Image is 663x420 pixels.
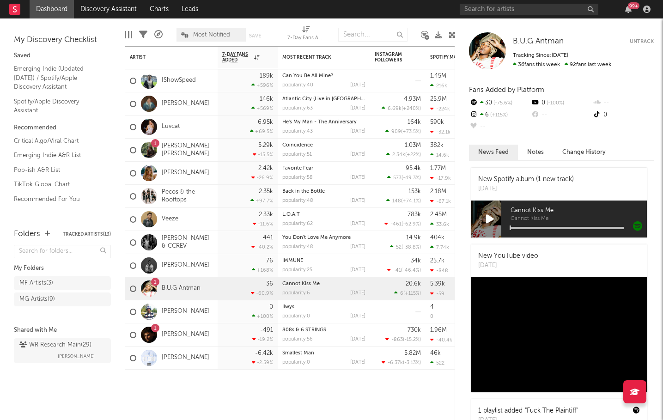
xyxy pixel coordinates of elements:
div: Artist [130,55,199,60]
button: Change History [553,145,615,160]
div: 5.82M [404,350,421,356]
div: Shared with Me [14,325,111,336]
div: popularity: 51 [282,152,312,157]
div: -60.9 % [251,290,273,296]
span: -62.9 % [403,222,420,227]
div: 5.39k [430,281,445,287]
div: [DATE] [350,83,365,88]
span: 148 [392,199,401,204]
div: +69.5 % [250,128,273,134]
span: +240 % [403,106,420,111]
span: B.U.G Antman [513,37,564,45]
div: Recommended [14,122,111,134]
span: 6.69k [388,106,401,111]
div: 33.6k [430,221,449,227]
a: B.U.G Antman [162,285,201,292]
div: 76 [266,258,273,264]
div: Smallest Man [282,351,365,356]
div: [DATE] [350,337,365,342]
button: 99+ [625,6,632,13]
div: popularity: 48 [282,198,313,203]
span: -38.8 % [403,245,420,250]
a: [PERSON_NAME] [162,308,209,316]
div: +569 % [251,105,273,111]
span: 36 fans this week [513,62,560,67]
div: ( ) [382,105,421,111]
div: 2.45M [430,212,447,218]
div: -67.1k [430,198,451,204]
span: Most Notified [193,32,230,38]
div: -- [469,121,530,133]
div: 164k [408,119,421,125]
div: 2.42k [258,165,273,171]
a: [PERSON_NAME] [162,169,209,177]
div: 5.29k [258,142,273,148]
div: ( ) [384,221,421,227]
div: -19.2 % [252,336,273,342]
div: 590k [430,119,444,125]
div: 0 [430,314,433,319]
div: popularity: 63 [282,106,313,111]
div: [DATE] [350,198,365,203]
a: Ilwys [282,304,294,310]
span: -46.4 % [402,268,420,273]
div: popularity: 48 [282,244,313,250]
div: 441 [263,235,273,241]
div: [DATE] [350,175,365,180]
div: -- [592,97,654,109]
div: 808s & 6 STRINGS [282,328,365,333]
div: 99 + [628,2,639,9]
a: [PERSON_NAME] [162,331,209,339]
div: [DATE] [478,184,574,194]
input: Search for artists [460,4,598,15]
div: New YouTube video [478,251,538,261]
a: [PERSON_NAME] [162,354,209,362]
div: You Don't Love Me Anymore [282,235,365,240]
div: 1.96M [430,327,447,333]
div: popularity: 25 [282,268,312,273]
div: Folders [14,229,40,240]
div: 0 [592,109,654,121]
span: 573 [393,176,401,181]
div: 1.77M [430,165,446,171]
div: -15.5 % [253,152,273,158]
div: ( ) [385,336,421,342]
span: +115 % [405,291,420,296]
div: 4.93M [404,96,421,102]
div: -2.59 % [252,359,273,365]
span: -461 [390,222,401,227]
div: 2.33k [259,212,273,218]
span: -41 [393,268,401,273]
button: News Feed [469,145,518,160]
a: [PERSON_NAME] [PERSON_NAME] [162,142,213,158]
a: Coincidence [282,143,313,148]
a: IMMUNE [282,258,303,263]
div: ( ) [387,267,421,273]
div: Instagram Followers [375,52,407,63]
a: [PERSON_NAME] [162,262,209,269]
div: [DATE] [350,106,365,111]
a: TikTok Global Chart [14,179,102,189]
a: 808s & 6 STRINGS [282,328,326,333]
span: 909 [391,129,401,134]
div: -848 [430,268,448,274]
div: -40.4k [430,337,452,343]
div: Favorite Fear [282,166,365,171]
a: [PERSON_NAME] [162,100,209,108]
div: 1.45M [430,73,446,79]
div: ( ) [385,128,421,134]
span: -15.2 % [404,337,420,342]
a: Favorite Fear [282,166,313,171]
div: 1.03M [405,142,421,148]
span: -863 [391,337,403,342]
div: ( ) [386,152,421,158]
div: [DATE] [478,261,538,270]
div: popularity: 6 [282,291,310,296]
div: My Folders [14,263,111,274]
div: Saved [14,50,111,61]
span: Cannot Kiss Me [511,216,647,222]
span: Fans Added by Platform [469,86,544,93]
div: 2.35k [259,189,273,195]
div: Coincidence [282,143,365,148]
div: -491 [260,327,273,333]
